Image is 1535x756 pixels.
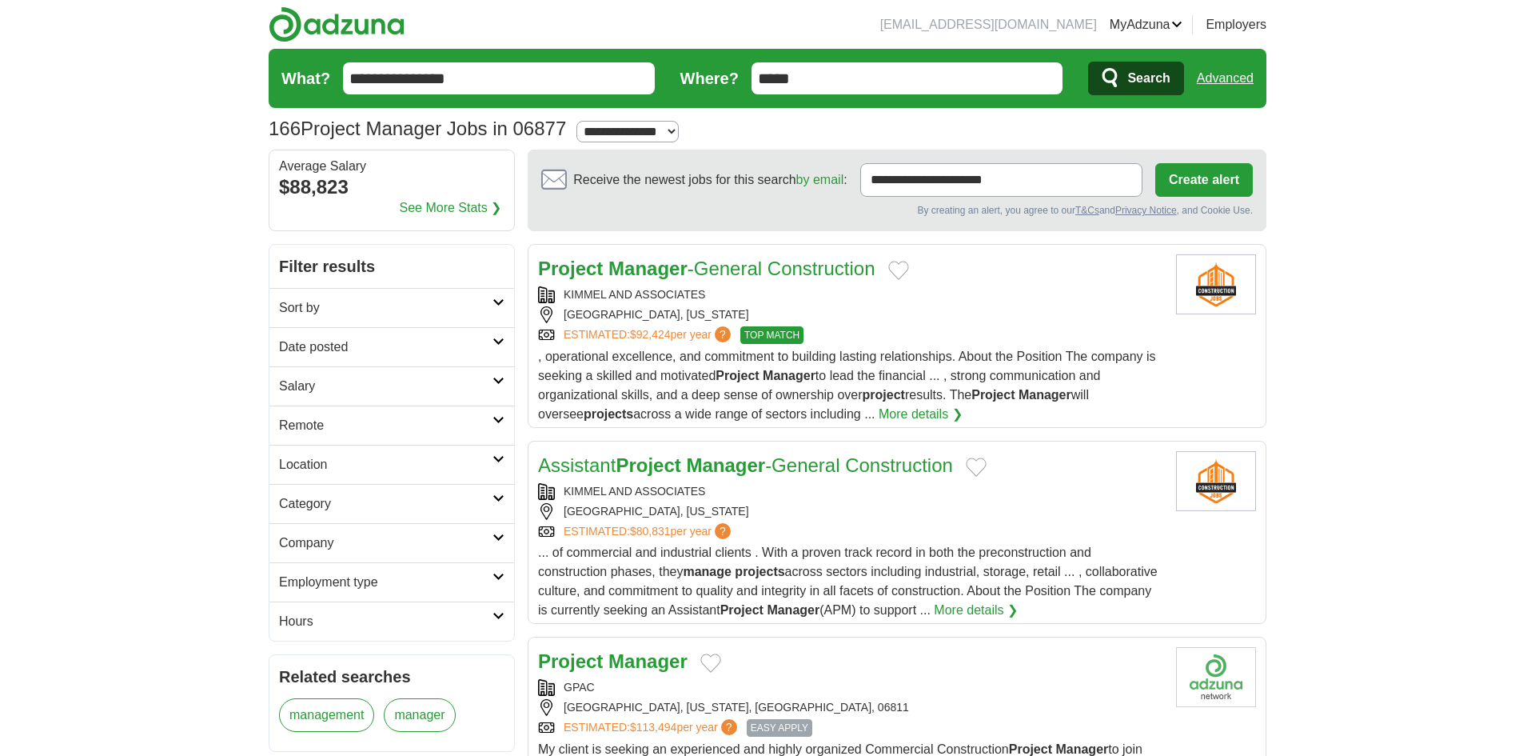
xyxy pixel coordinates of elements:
strong: Project [616,454,680,476]
a: manager [384,698,455,732]
span: TOP MATCH [740,326,803,344]
strong: Project [538,650,603,672]
strong: Manager [767,603,819,617]
h2: Related searches [279,665,504,689]
img: Company logo [1176,254,1256,314]
a: Salary [269,366,514,406]
div: [GEOGRAPHIC_DATA], [US_STATE] [538,306,1163,323]
h1: Project Manager Jobs in 06877 [269,118,566,139]
img: Company logo [1176,451,1256,511]
span: ... of commercial and industrial clients . With a proven track record in both the preconstruction... [538,546,1158,617]
a: More details ❯ [879,405,963,424]
span: $113,494 [630,721,676,734]
div: KIMMEL AND ASSOCIATES [538,483,1163,500]
a: More details ❯ [934,601,1018,620]
strong: projects [735,565,784,578]
a: AssistantProject Manager-General Construction [538,454,953,476]
span: ? [721,719,737,735]
a: T&Cs [1075,205,1099,216]
h2: Hours [279,612,492,631]
li: [EMAIL_ADDRESS][DOMAIN_NAME] [880,15,1097,34]
a: Employers [1206,15,1266,34]
a: ESTIMATED:$80,831per year? [564,523,734,540]
span: EASY APPLY [747,719,812,737]
h2: Filter results [269,245,514,288]
a: Remote [269,406,514,445]
strong: Manager [763,369,815,382]
h2: Date posted [279,338,492,357]
a: Advanced [1197,62,1254,94]
strong: Project [538,258,603,279]
strong: manage [683,565,731,578]
strong: Project [1009,742,1052,756]
a: ESTIMATED:$92,424per year? [564,326,734,344]
strong: Manager [608,258,688,279]
a: MyAdzuna [1110,15,1183,34]
a: Category [269,484,514,523]
span: ? [715,326,731,342]
a: Location [269,445,514,484]
button: Search [1088,62,1183,95]
a: See More Stats ❯ [400,198,502,218]
div: $88,823 [279,173,504,202]
strong: Project [971,388,1015,402]
a: Hours [269,602,514,641]
span: , operational excellence, and commitment to building lasting relationships. About the Position Th... [538,350,1156,421]
strong: Project [720,603,764,617]
strong: projects [584,407,633,421]
a: Company [269,523,514,562]
div: [GEOGRAPHIC_DATA], [US_STATE], [GEOGRAPHIC_DATA], 06811 [538,699,1163,716]
span: Search [1127,62,1170,94]
label: Where? [680,66,739,90]
a: Privacy Notice [1115,205,1177,216]
span: 166 [269,114,301,143]
a: ESTIMATED:$113,494per year? [564,719,740,737]
div: GPAC [538,679,1163,696]
strong: Manager [1019,388,1071,402]
strong: Project [716,369,759,382]
button: Add to favorite jobs [700,654,721,673]
strong: Manager [1055,742,1108,756]
label: What? [281,66,330,90]
a: management [279,698,374,732]
button: Add to favorite jobs [966,458,987,477]
a: Sort by [269,288,514,327]
div: [GEOGRAPHIC_DATA], [US_STATE] [538,503,1163,520]
a: Project Manager [538,650,688,672]
div: By creating an alert, you agree to our and , and Cookie Use. [541,203,1253,218]
h2: Location [279,455,492,474]
div: KIMMEL AND ASSOCIATES [538,286,1163,303]
button: Create alert [1155,163,1253,197]
h2: Remote [279,416,492,435]
a: Project Manager-General Construction [538,258,875,279]
img: Company logo [1176,647,1256,707]
h2: Company [279,534,492,553]
strong: Manager [686,454,765,476]
h2: Category [279,494,492,514]
h2: Salary [279,377,492,396]
div: Average Salary [279,160,504,173]
span: ? [715,523,731,539]
h2: Employment type [279,573,492,592]
span: $92,424 [630,328,671,341]
strong: project [863,388,905,402]
h2: Sort by [279,298,492,318]
button: Add to favorite jobs [888,261,909,280]
strong: Manager [608,650,688,672]
a: by email [796,173,844,186]
img: Adzuna logo [269,6,405,42]
span: Receive the newest jobs for this search : [573,170,847,190]
span: $80,831 [630,525,671,538]
a: Date posted [269,327,514,366]
a: Employment type [269,562,514,602]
